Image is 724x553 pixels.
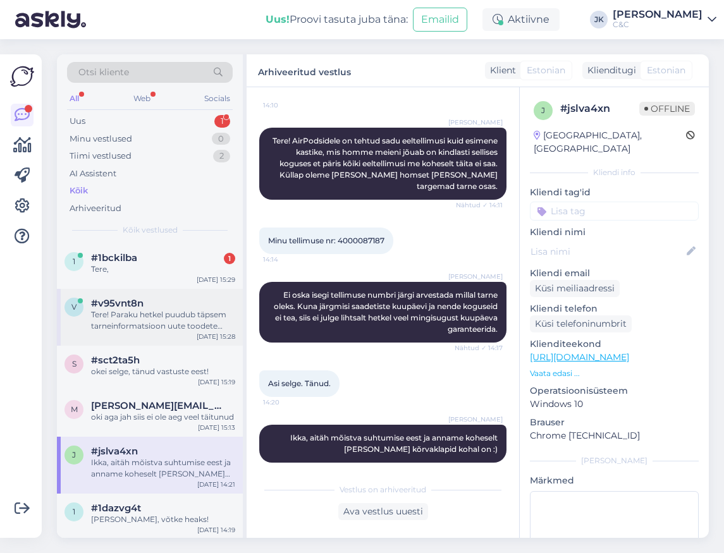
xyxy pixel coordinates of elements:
span: 1 [73,257,75,266]
span: Tere! AirPodsidele on tehtud sadu eeltellimusi kuid esimene kastike, mis homme meieni jõuab on ki... [273,136,500,191]
span: s [72,359,77,368]
div: Socials [202,90,233,107]
div: Arhiveeritud [70,202,121,215]
div: 1 [224,253,235,264]
div: Kõik [70,185,88,197]
span: Nähtud ✓ 14:11 [455,200,503,210]
span: Estonian [527,64,565,77]
span: Asi selge. Tänud. [268,379,331,388]
span: #1dazvg4t [91,502,141,514]
span: [PERSON_NAME] [448,415,503,424]
b: Uus! [266,13,290,25]
div: okei selge, tänud vastuste eest! [91,366,235,377]
div: [DATE] 15:19 [198,377,235,387]
p: Märkmed [530,474,699,487]
div: Aktiivne [482,8,560,31]
div: [PERSON_NAME], võtke heaks! [91,514,235,525]
span: #sct2ta5h [91,355,140,366]
div: Minu vestlused [70,133,132,145]
span: maria.veberson@gmail.com [91,400,223,411]
span: [PERSON_NAME] [448,118,503,127]
div: Tiimi vestlused [70,150,132,162]
p: Klienditeekond [530,337,699,351]
span: #jslva4xn [91,446,138,457]
p: Kliendi nimi [530,226,699,239]
span: Estonian [647,64,685,77]
div: oki aga jah siis ei ole aeg veel täitunud [91,411,235,423]
div: 1 [214,115,230,128]
span: j [541,106,545,115]
div: [GEOGRAPHIC_DATA], [GEOGRAPHIC_DATA] [534,129,686,155]
span: #1bckilba [91,252,137,264]
div: Ava vestlus uuesti [338,503,428,520]
div: [DATE] 14:21 [197,480,235,489]
img: Askly Logo [10,64,34,88]
span: Ikka, aitäh mõistva suhtumise eest ja anname koheselt [PERSON_NAME] kõrvaklapid kohal on :) [290,433,500,454]
div: Küsi telefoninumbrit [530,315,632,332]
div: 0 [212,133,230,145]
a: [PERSON_NAME]C&C [613,9,716,30]
p: Brauser [530,416,699,429]
div: Proovi tasuta juba täna: [266,12,408,27]
div: [PERSON_NAME] [530,455,699,466]
div: Tere! Paraku hetkel puudub täpsem tarneinformatsioon uute toodete osas. Karm reaalsus meie regioo... [91,309,235,332]
span: Minu tellimuse nr: 4000087187 [268,236,384,245]
div: JK [590,11,608,28]
div: Klient [485,64,516,77]
span: 14:10 [263,100,310,110]
span: Kõik vestlused [123,224,178,236]
div: Kliendi info [530,167,699,178]
span: Nähtud ✓ 14:17 [455,343,503,353]
p: Kliendi email [530,267,699,280]
div: C&C [613,20,703,30]
span: v [71,302,77,312]
label: Arhiveeritud vestlus [258,62,351,79]
button: Emailid [413,8,467,32]
div: 2 [213,150,230,162]
span: Nähtud ✓ 14:21 [455,463,503,473]
span: j [72,450,76,459]
div: [DATE] 15:29 [197,275,235,284]
span: 14:20 [263,398,310,407]
span: #v95vnt8n [91,298,144,309]
p: Kliendi tag'id [530,186,699,199]
a: [URL][DOMAIN_NAME] [530,351,629,363]
input: Lisa tag [530,202,699,221]
p: Chrome [TECHNICAL_ID] [530,429,699,442]
span: Vestlus on arhiveeritud [340,484,426,495]
input: Lisa nimi [531,245,684,258]
span: 14:14 [263,255,310,264]
div: Klienditugi [582,64,636,77]
div: Ikka, aitäh mõistva suhtumise eest ja anname koheselt [PERSON_NAME] kõrvaklapid kohal on :) [91,457,235,480]
p: Kliendi telefon [530,302,699,315]
div: Uus [70,115,85,128]
p: Windows 10 [530,398,699,411]
div: Tere, [91,264,235,275]
p: Operatsioonisüsteem [530,384,699,398]
div: [DATE] 15:13 [198,423,235,432]
span: Otsi kliente [78,66,129,79]
p: Vaata edasi ... [530,368,699,379]
div: # jslva4xn [560,101,639,116]
span: m [71,404,78,414]
span: Offline [639,102,695,116]
div: [PERSON_NAME] [613,9,703,20]
div: All [67,90,82,107]
span: 1 [73,507,75,516]
div: Küsi meiliaadressi [530,280,620,297]
span: [PERSON_NAME] [448,272,503,281]
div: [DATE] 14:19 [197,525,235,535]
span: Ei oska isegi tellimuse numbri järgi arvestada millal tarne oleks. Kuna järgmisi saadetiste kuupä... [274,290,500,334]
div: AI Assistent [70,167,116,180]
div: Web [131,90,153,107]
div: [DATE] 15:28 [197,332,235,341]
